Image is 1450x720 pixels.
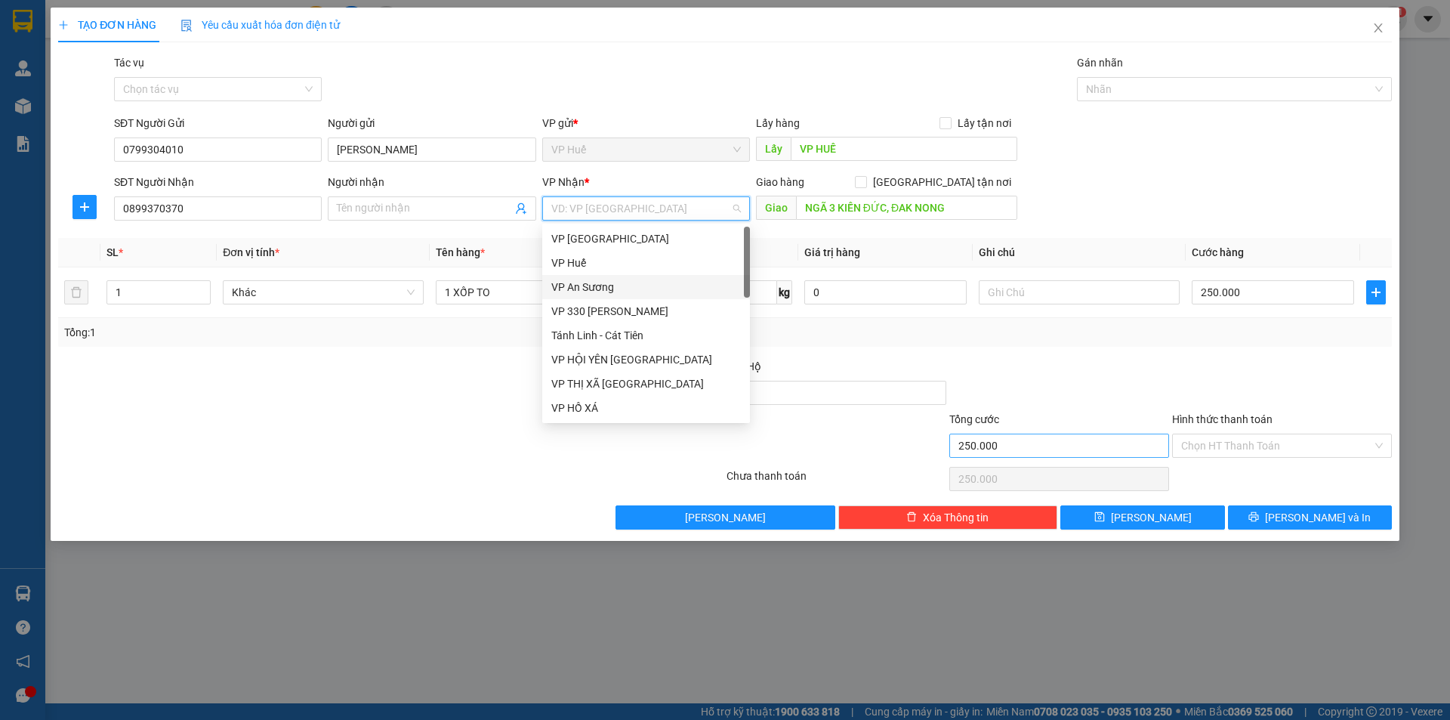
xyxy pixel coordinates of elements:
[1192,246,1244,258] span: Cước hàng
[1111,509,1192,526] span: [PERSON_NAME]
[756,137,791,161] span: Lấy
[1077,57,1123,69] label: Gán nhãn
[838,505,1058,530] button: deleteXóa Thông tin
[8,8,219,64] li: Tân Quang Dũng Thành Liên
[551,138,741,161] span: VP Huế
[328,174,535,190] div: Người nhận
[542,176,585,188] span: VP Nhận
[551,400,741,416] div: VP HỒ XÁ
[542,115,750,131] div: VP gửi
[8,82,104,98] li: VP VP Huế
[906,511,917,524] span: delete
[180,19,340,31] span: Yêu cầu xuất hóa đơn điện tử
[804,280,967,304] input: 0
[72,195,97,219] button: plus
[542,396,750,420] div: VP HỒ XÁ
[923,509,989,526] span: Xóa Thông tin
[1265,509,1371,526] span: [PERSON_NAME] và In
[180,20,193,32] img: icon
[114,115,322,131] div: SĐT Người Gửi
[949,413,999,425] span: Tổng cước
[223,246,279,258] span: Đơn vị tính
[64,280,88,304] button: delete
[979,280,1180,304] input: Ghi Chú
[64,324,560,341] div: Tổng: 1
[804,246,860,258] span: Giá trị hàng
[777,280,792,304] span: kg
[542,348,750,372] div: VP HỘI YÊN HẢI LĂNG
[551,303,741,320] div: VP 330 [PERSON_NAME]
[114,174,322,190] div: SĐT Người Nhận
[542,251,750,275] div: VP Huế
[542,227,750,251] div: VP Đà Lạt
[436,280,637,304] input: VD: Bàn, Ghế
[1094,511,1105,524] span: save
[104,82,201,98] li: VP VP An Sương
[328,115,535,131] div: Người gửi
[551,351,741,368] div: VP HỘI YÊN [GEOGRAPHIC_DATA]
[1367,286,1385,298] span: plus
[542,275,750,299] div: VP An Sương
[551,255,741,271] div: VP Huế
[1228,505,1392,530] button: printer[PERSON_NAME] và In
[756,176,804,188] span: Giao hàng
[436,246,485,258] span: Tên hàng
[551,279,741,295] div: VP An Sương
[515,202,527,215] span: user-add
[542,299,750,323] div: VP 330 Lê Duẫn
[725,468,948,494] div: Chưa thanh toán
[551,230,741,247] div: VP [GEOGRAPHIC_DATA]
[973,238,1186,267] th: Ghi chú
[1366,280,1386,304] button: plus
[58,20,69,30] span: plus
[551,375,741,392] div: VP THỊ XÃ [GEOGRAPHIC_DATA]
[8,100,101,146] b: Bến xe Phía [GEOGRAPHIC_DATA]
[542,372,750,396] div: VP THỊ XÃ QUẢNG TRỊ
[106,246,119,258] span: SL
[756,117,800,129] span: Lấy hàng
[104,100,199,129] b: Bến xe An Sương - Quận 12
[232,281,415,304] span: Khác
[756,196,796,220] span: Giao
[615,505,835,530] button: [PERSON_NAME]
[104,101,115,112] span: environment
[1060,505,1224,530] button: save[PERSON_NAME]
[796,196,1017,220] input: Dọc đường
[1372,22,1384,34] span: close
[114,57,144,69] label: Tác vụ
[58,19,156,31] span: TẠO ĐƠN HÀNG
[542,323,750,348] div: Tánh Linh - Cát Tiên
[1357,8,1399,50] button: Close
[73,201,96,213] span: plus
[1172,413,1273,425] label: Hình thức thanh toán
[867,174,1017,190] span: [GEOGRAPHIC_DATA] tận nơi
[551,327,741,344] div: Tánh Linh - Cát Tiên
[952,115,1017,131] span: Lấy tận nơi
[8,101,18,112] span: environment
[791,137,1017,161] input: Dọc đường
[1248,511,1259,524] span: printer
[727,360,761,372] span: Thu Hộ
[685,509,766,526] span: [PERSON_NAME]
